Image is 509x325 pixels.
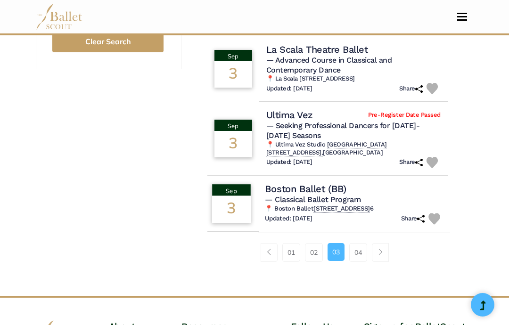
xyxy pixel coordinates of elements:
[261,243,394,262] nav: Page navigation example
[214,131,252,157] div: 3
[451,12,473,21] button: Toggle navigation
[266,75,441,83] h6: 📍 La Scala [STREET_ADDRESS]
[266,85,312,93] h6: Updated: [DATE]
[52,31,164,52] button: Clear Search
[214,120,252,131] div: Sep
[265,195,361,203] span: — Classical Ballet Program
[265,204,443,212] h6: 📍 Boston Ballet 6
[266,109,313,121] h4: Ultima Vez
[214,61,252,88] div: 3
[368,111,440,119] span: Pre-Register Date Passed
[266,56,392,74] span: — Advanced Course in Classical and Contemporary Dance
[349,243,367,262] a: 04
[328,243,345,261] a: 03
[399,158,423,166] h6: Share
[266,43,368,56] h4: La Scala Theatre Ballet
[265,182,346,195] h4: Boston Ballet (BB)
[266,121,420,140] span: — Seeking Professional Dancers for [DATE]-[DATE] Seasons
[282,243,300,262] a: 01
[266,158,312,166] h6: Updated: [DATE]
[266,141,441,157] h6: 📍 Ultima Vez Studio [GEOGRAPHIC_DATA]
[399,85,423,93] h6: Share
[265,214,312,222] h6: Updated: [DATE]
[212,196,251,223] div: 3
[212,184,251,195] div: Sep
[214,50,252,61] div: Sep
[305,243,323,262] a: 02
[401,214,425,222] h6: Share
